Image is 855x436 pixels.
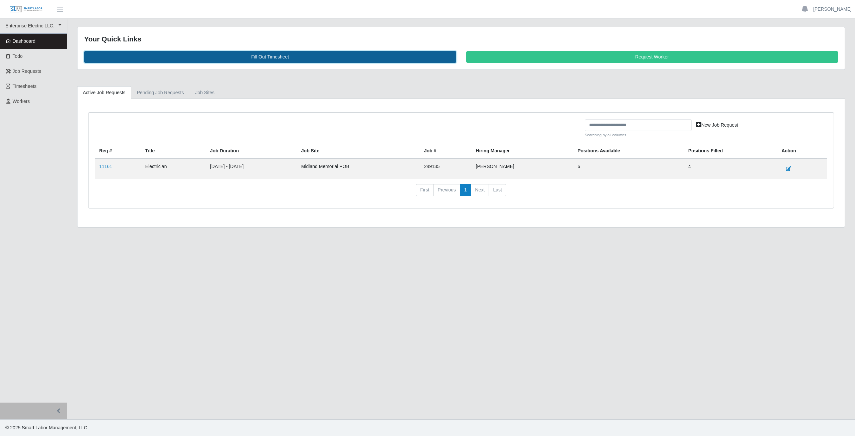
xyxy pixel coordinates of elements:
th: Req # [95,143,141,159]
a: 11161 [99,164,112,169]
td: Midland Memorial POB [297,159,420,179]
nav: pagination [95,184,827,201]
a: Active Job Requests [77,86,131,99]
a: [PERSON_NAME] [813,6,852,13]
th: Job Duration [206,143,297,159]
th: Job # [420,143,472,159]
a: Request Worker [466,51,838,63]
td: Electrician [141,159,206,179]
div: Your Quick Links [84,34,838,44]
span: Job Requests [13,68,41,74]
a: 1 [460,184,471,196]
a: New Job Request [692,119,743,131]
td: 4 [684,159,778,179]
span: © 2025 Smart Labor Management, LLC [5,425,87,430]
span: Todo [13,53,23,59]
th: Positions Filled [684,143,778,159]
span: Dashboard [13,38,36,44]
th: Action [778,143,827,159]
th: Positions Available [573,143,684,159]
a: job sites [190,86,220,99]
td: [PERSON_NAME] [472,159,574,179]
th: Hiring Manager [472,143,574,159]
th: Title [141,143,206,159]
a: Pending Job Requests [131,86,190,99]
span: Workers [13,99,30,104]
td: 249135 [420,159,472,179]
img: SLM Logo [9,6,43,13]
a: Fill Out Timesheet [84,51,456,63]
small: Searching by all columns [585,132,692,138]
th: job site [297,143,420,159]
td: 6 [573,159,684,179]
td: [DATE] - [DATE] [206,159,297,179]
span: Timesheets [13,84,37,89]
